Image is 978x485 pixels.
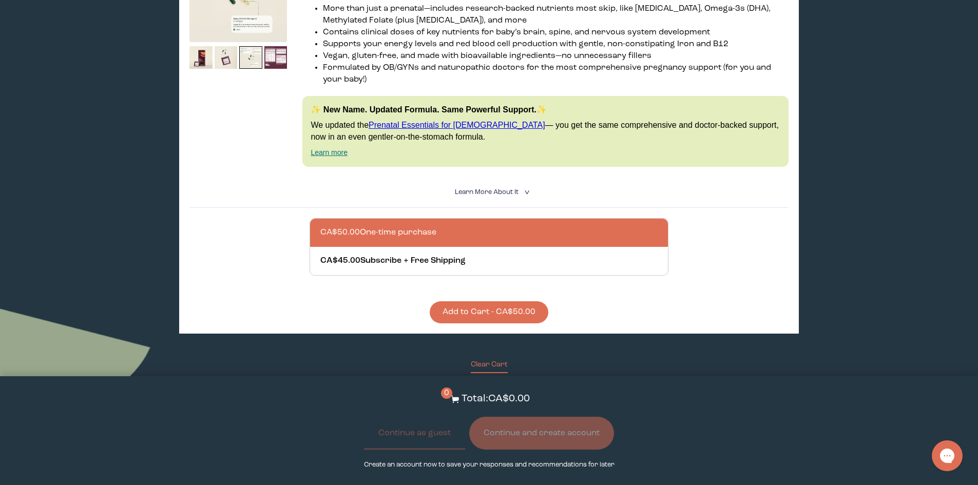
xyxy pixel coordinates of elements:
a: Prenatal Essentials for [DEMOGRAPHIC_DATA] [369,121,545,129]
i: < [521,189,531,195]
img: thumbnail image [215,46,238,69]
button: Clear Cart [471,359,508,373]
p: Total: CA$0.00 [462,392,530,406]
li: Vegan, gluten-free, and made with bioavailable ingredients—no unnecessary fillers [323,50,788,62]
summary: Learn More About it < [455,187,524,197]
a: Learn more [311,148,348,157]
button: Continue as guest [364,417,465,450]
li: Contains clinical doses of key nutrients for baby’s brain, spine, and nervous system development [323,27,788,38]
button: Continue and create account [469,417,614,450]
p: Create an account now to save your responses and recommendations for later [364,460,615,470]
li: Supports your energy levels and red blood cell production with gentle, non-constipating Iron and B12 [323,38,788,50]
img: thumbnail image [239,46,262,69]
button: Add to Cart - CA$50.00 [430,301,548,323]
span: 0 [441,387,452,399]
img: thumbnail image [189,46,213,69]
strong: ✨ New Name. Updated Formula. Same Powerful Support.✨ [311,105,547,114]
li: More than just a prenatal—includes research-backed nutrients most skip, like [MEDICAL_DATA], Omeg... [323,3,788,27]
img: thumbnail image [264,46,287,69]
p: We updated the — you get the same comprehensive and doctor-backed support, now in an even gentler... [311,120,780,143]
span: Learn More About it [455,189,519,196]
li: Formulated by OB/GYNs and naturopathic doctors for the most comprehensive pregnancy support (for ... [323,62,788,86]
iframe: Gorgias live chat messenger [927,437,968,475]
